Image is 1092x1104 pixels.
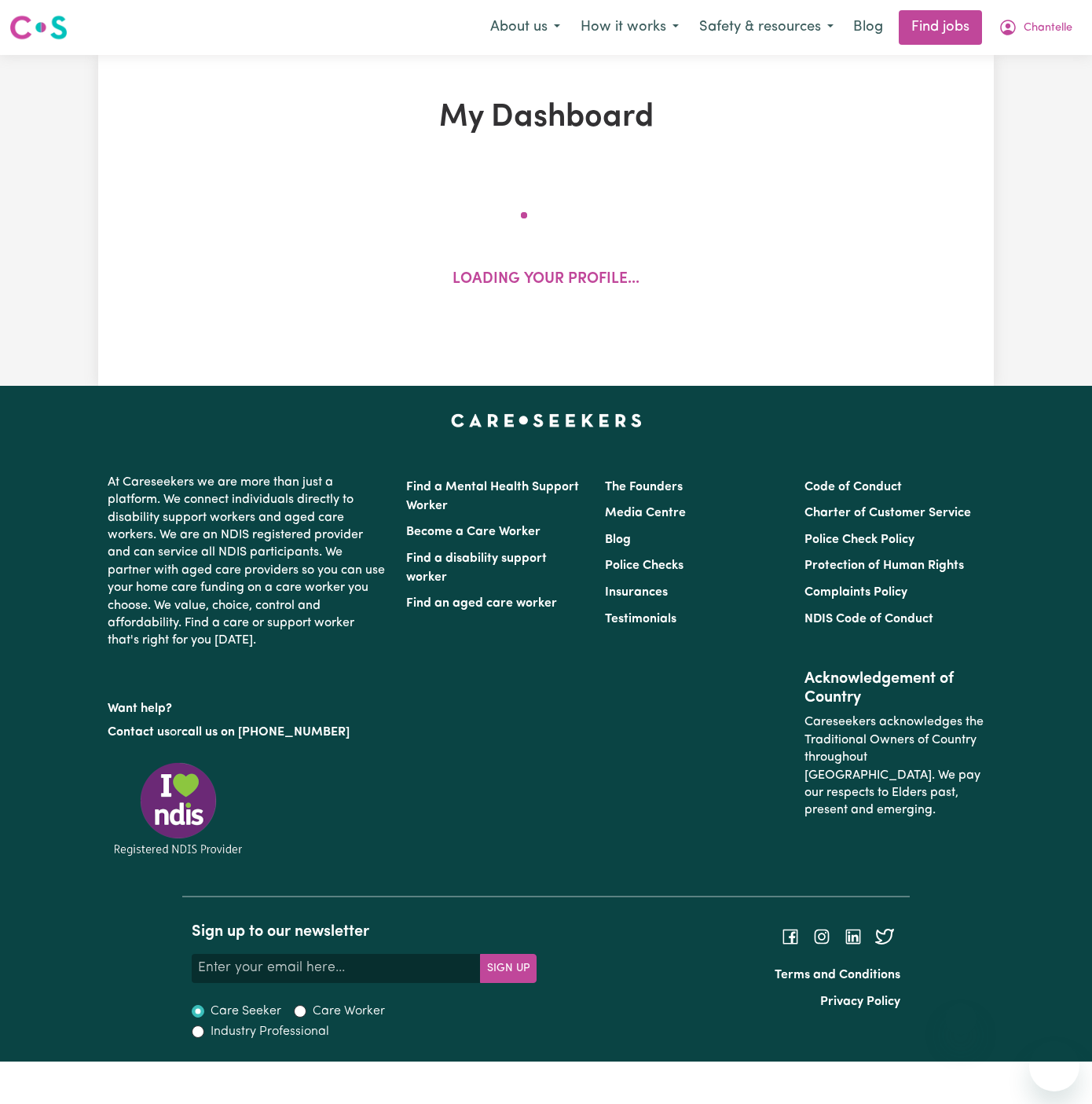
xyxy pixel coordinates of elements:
a: Privacy Policy [820,996,900,1008]
h2: Sign up to our newsletter [192,922,537,941]
p: At Careseekers we are more than just a platform. We connect individuals directly to disability su... [108,468,387,656]
a: Follow Careseekers on Twitter [875,930,894,942]
a: Find an aged care worker [406,597,557,610]
button: Safety & resources [689,11,844,44]
a: Code of Conduct [804,481,902,493]
a: Police Check Policy [804,534,914,546]
a: Charter of Customer Service [804,507,971,519]
label: Industry Professional [211,1022,329,1041]
label: Care Seeker [211,1002,281,1021]
a: Insurances [605,586,668,599]
p: or [108,717,387,747]
a: Testimonials [605,613,676,625]
button: Subscribe [480,954,537,982]
img: Registered NDIS provider [108,760,249,858]
a: Complaints Policy [804,586,907,599]
a: Police Checks [605,559,683,572]
button: My Account [988,11,1083,44]
a: Find jobs [899,10,982,45]
a: Careseekers home page [451,414,642,427]
button: About us [480,11,570,44]
a: Follow Careseekers on Instagram [812,930,831,942]
a: call us on [PHONE_NUMBER] [181,726,350,739]
a: Protection of Human Rights [804,559,964,572]
a: Contact us [108,726,170,739]
a: Follow Careseekers on LinkedIn [844,930,863,942]
a: Blog [605,534,631,546]
a: Find a disability support worker [406,552,547,584]
a: The Founders [605,481,683,493]
a: NDIS Code of Conduct [804,613,933,625]
label: Care Worker [313,1002,385,1021]
a: Careseekers logo [9,9,68,46]
a: Blog [844,10,892,45]
h1: My Dashboard [257,99,835,137]
p: Loading your profile... [453,269,639,292]
p: Want help? [108,694,387,717]
button: How it works [570,11,689,44]
a: Find a Mental Health Support Worker [406,481,579,512]
a: Follow Careseekers on Facebook [781,930,800,942]
a: Terms and Conditions [775,969,900,981]
span: Chantelle [1024,20,1072,37]
h2: Acknowledgement of Country [804,669,984,707]
img: Careseekers logo [9,13,68,42]
p: Careseekers acknowledges the Traditional Owners of Country throughout [GEOGRAPHIC_DATA]. We pay o... [804,707,984,825]
input: Enter your email here... [192,954,481,982]
a: Media Centre [605,507,686,519]
iframe: Button to launch messaging window [1029,1041,1079,1091]
iframe: Close message [945,1003,977,1035]
a: Become a Care Worker [406,526,541,538]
